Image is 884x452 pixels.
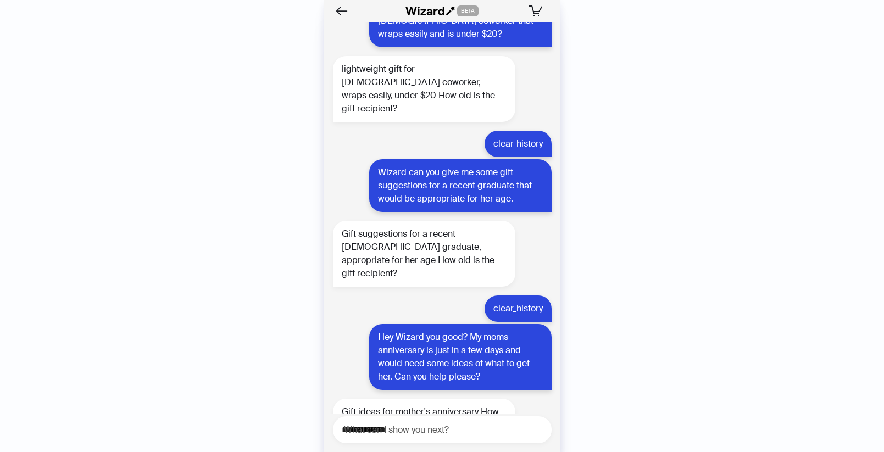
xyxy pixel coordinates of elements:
[333,399,515,438] div: Gift ideas for mother's anniversary How old is the gift recipient?
[369,159,552,212] div: Wizard can you give me some gift suggestions for a recent graduate that would be appropriate for ...
[485,131,552,157] div: clear_history
[485,295,552,322] div: clear_history
[333,221,515,287] div: Gift suggestions for a recent [DEMOGRAPHIC_DATA] graduate, appropriate for her age How old is the...
[369,324,552,390] div: Hey Wizard you good? My moms anniversary is just in a few days and would need some ideas of what ...
[333,56,515,122] div: lightweight gift for [DEMOGRAPHIC_DATA] coworker, wraps easily, under $20 How old is the gift rec...
[333,2,351,20] button: Back
[457,5,479,16] span: BETA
